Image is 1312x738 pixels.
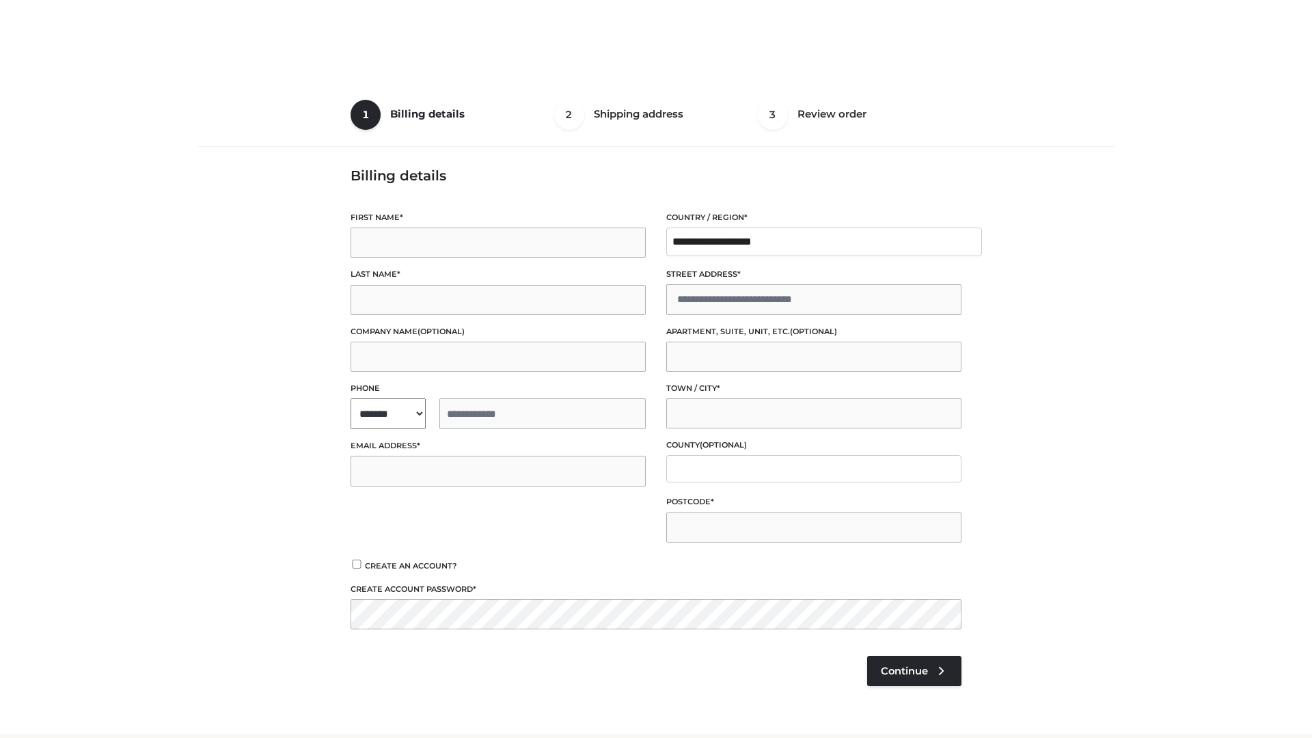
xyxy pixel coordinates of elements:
span: (optional) [700,440,747,450]
label: Country / Region [666,211,961,224]
span: 2 [554,100,584,130]
span: Shipping address [594,107,683,120]
label: Email address [351,439,646,452]
span: Continue [881,665,928,677]
span: 1 [351,100,381,130]
label: Town / City [666,382,961,395]
label: Street address [666,268,961,281]
span: 3 [758,100,788,130]
label: County [666,439,961,452]
span: (optional) [418,327,465,336]
a: Continue [867,656,961,686]
label: Last name [351,268,646,281]
label: Create account password [351,583,961,596]
label: Postcode [666,495,961,508]
span: Review order [797,107,866,120]
input: Create an account? [351,560,363,569]
span: Create an account? [365,561,457,571]
span: Billing details [390,107,465,120]
span: (optional) [790,327,837,336]
label: First name [351,211,646,224]
h3: Billing details [351,167,961,184]
label: Phone [351,382,646,395]
label: Company name [351,325,646,338]
label: Apartment, suite, unit, etc. [666,325,961,338]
